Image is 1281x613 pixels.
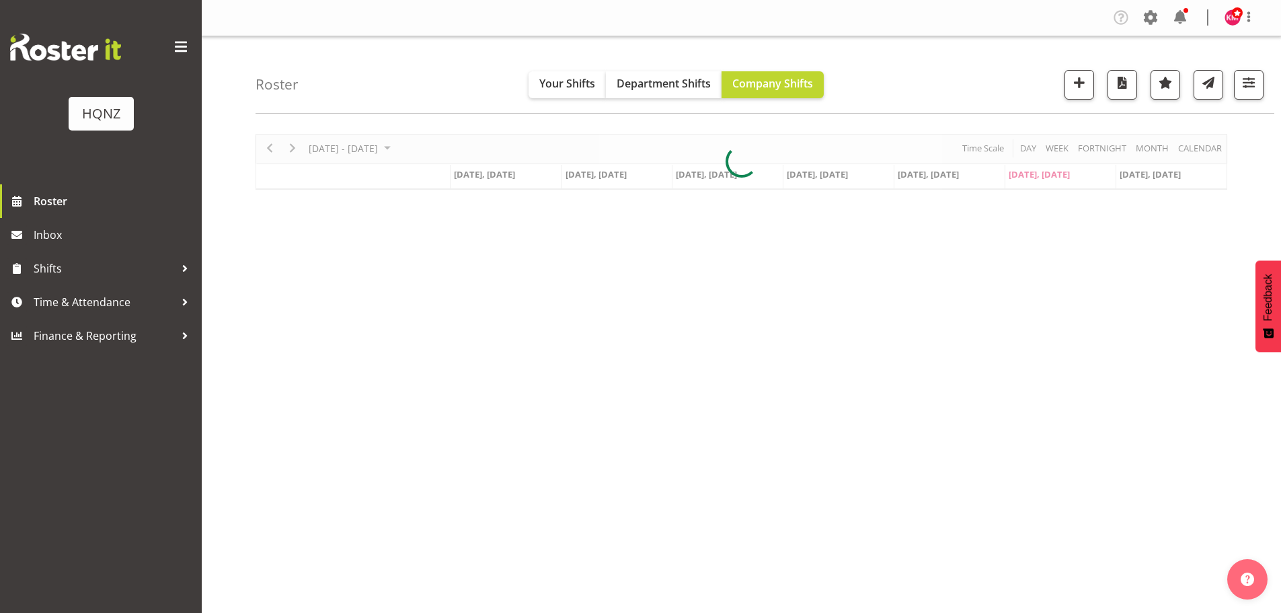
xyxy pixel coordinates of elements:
[1225,9,1241,26] img: kate-mclennan9814.jpg
[1241,573,1254,586] img: help-xxl-2.png
[1234,70,1264,100] button: Filter Shifts
[1262,274,1274,321] span: Feedback
[10,34,121,61] img: Rosterit website logo
[34,326,175,346] span: Finance & Reporting
[1194,70,1223,100] button: Send a list of all shifts for the selected filtered period to all rostered employees.
[34,292,175,312] span: Time & Attendance
[606,71,722,98] button: Department Shifts
[529,71,606,98] button: Your Shifts
[34,225,195,245] span: Inbox
[617,76,711,91] span: Department Shifts
[34,191,195,211] span: Roster
[539,76,595,91] span: Your Shifts
[1255,260,1281,352] button: Feedback - Show survey
[1108,70,1137,100] button: Download a PDF of the roster according to the set date range.
[1064,70,1094,100] button: Add a new shift
[732,76,813,91] span: Company Shifts
[1151,70,1180,100] button: Highlight an important date within the roster.
[722,71,824,98] button: Company Shifts
[82,104,120,124] div: HQNZ
[256,77,299,92] h4: Roster
[34,258,175,279] span: Shifts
